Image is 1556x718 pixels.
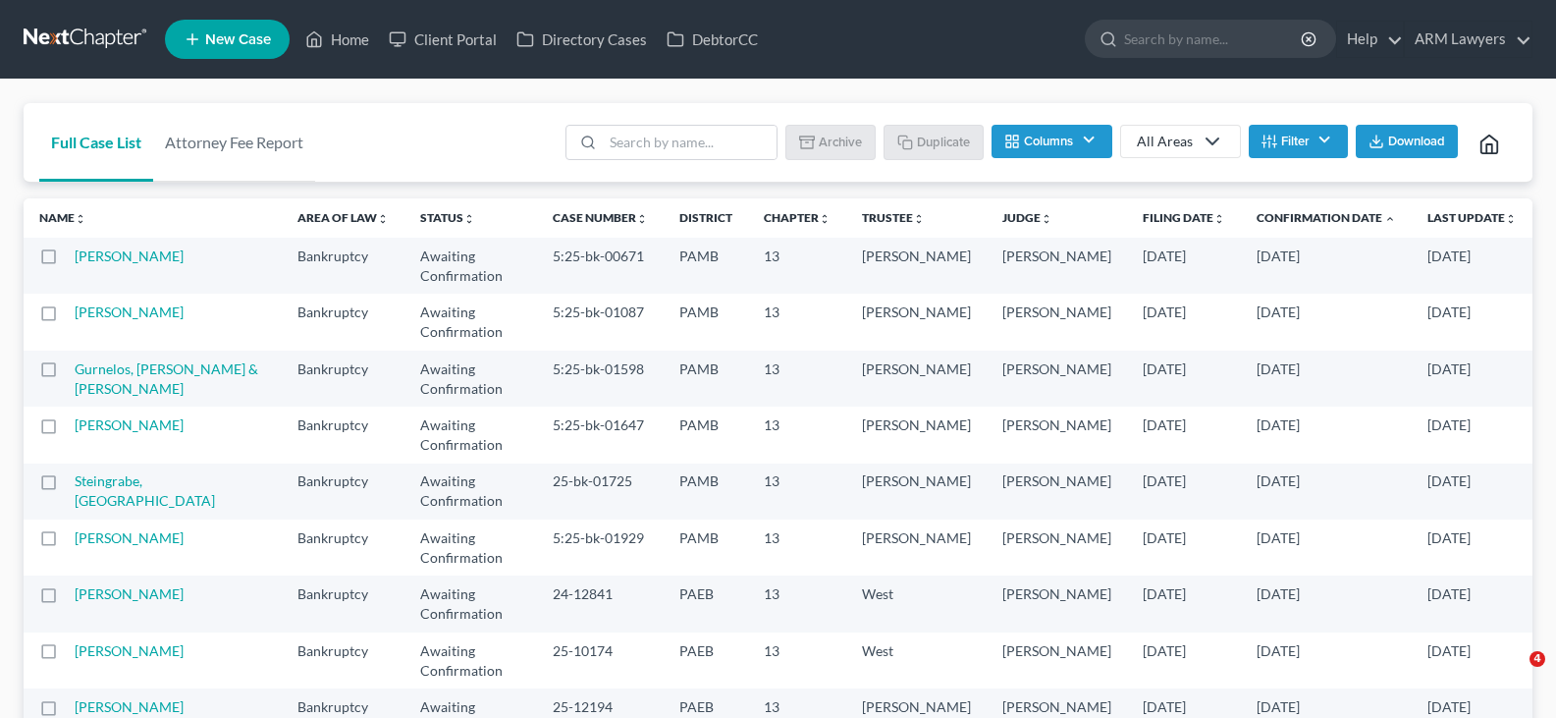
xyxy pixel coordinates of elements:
td: [DATE] [1241,407,1412,463]
i: unfold_more [636,213,648,225]
td: [DATE] [1241,294,1412,350]
td: [DATE] [1127,520,1241,576]
td: [PERSON_NAME] [987,294,1127,350]
td: [DATE] [1412,633,1532,689]
span: Download [1388,134,1445,149]
td: [DATE] [1127,576,1241,632]
td: [DATE] [1412,238,1532,294]
a: Help [1337,22,1403,57]
td: [DATE] [1127,464,1241,520]
td: Awaiting Confirmation [404,351,537,407]
td: [PERSON_NAME] [846,464,987,520]
a: DebtorCC [657,22,768,57]
td: 5:25-bk-01647 [537,407,664,463]
a: Chapterunfold_more [764,210,831,225]
td: Bankruptcy [282,351,404,407]
td: [DATE] [1127,294,1241,350]
a: Gurnelos, [PERSON_NAME] & [PERSON_NAME] [75,360,258,397]
a: [PERSON_NAME] [75,642,184,659]
td: [DATE] [1241,633,1412,689]
a: Directory Cases [507,22,657,57]
td: Awaiting Confirmation [404,633,537,689]
a: Steingrabe, [GEOGRAPHIC_DATA] [75,472,215,509]
td: Bankruptcy [282,633,404,689]
td: [PERSON_NAME] [846,407,987,463]
a: Area of Lawunfold_more [297,210,389,225]
td: [DATE] [1241,520,1412,576]
td: Bankruptcy [282,238,404,294]
td: [PERSON_NAME] [846,294,987,350]
td: [PERSON_NAME] [846,351,987,407]
td: West [846,633,987,689]
i: unfold_more [913,213,925,225]
a: [PERSON_NAME] [75,248,184,264]
td: 13 [748,238,846,294]
span: New Case [205,32,271,47]
td: [DATE] [1412,407,1532,463]
input: Search by name... [603,126,777,159]
td: [DATE] [1127,351,1241,407]
i: expand_less [1384,213,1396,225]
td: 5:25-bk-00671 [537,238,664,294]
td: 13 [748,464,846,520]
i: unfold_more [377,213,389,225]
td: 25-10174 [537,633,664,689]
i: unfold_more [75,213,86,225]
button: Filter [1249,125,1348,158]
td: 13 [748,520,846,576]
td: [PERSON_NAME] [846,520,987,576]
td: Awaiting Confirmation [404,294,537,350]
td: [DATE] [1241,351,1412,407]
td: [DATE] [1412,351,1532,407]
iframe: Intercom live chat [1489,651,1536,698]
td: PAMB [664,351,748,407]
td: [PERSON_NAME] [987,576,1127,632]
a: Filing Dateunfold_more [1143,210,1225,225]
td: West [846,576,987,632]
td: Awaiting Confirmation [404,407,537,463]
a: Client Portal [379,22,507,57]
td: PAMB [664,520,748,576]
td: [PERSON_NAME] [987,520,1127,576]
a: [PERSON_NAME] [75,698,184,715]
a: [PERSON_NAME] [75,529,184,546]
td: 13 [748,633,846,689]
td: Awaiting Confirmation [404,464,537,520]
td: [DATE] [1412,464,1532,520]
td: [PERSON_NAME] [987,464,1127,520]
td: [PERSON_NAME] [846,238,987,294]
th: District [664,198,748,238]
button: Columns [992,125,1111,158]
a: [PERSON_NAME] [75,416,184,433]
div: All Areas [1137,132,1193,151]
td: PAMB [664,294,748,350]
td: PAMB [664,238,748,294]
td: 13 [748,294,846,350]
td: Bankruptcy [282,576,404,632]
a: Confirmation Date expand_less [1257,210,1396,225]
a: Last Updateunfold_more [1427,210,1517,225]
td: Bankruptcy [282,294,404,350]
td: [DATE] [1241,464,1412,520]
td: [PERSON_NAME] [987,351,1127,407]
a: [PERSON_NAME] [75,585,184,602]
i: unfold_more [1505,213,1517,225]
i: unfold_more [1213,213,1225,225]
td: 5:25-bk-01087 [537,294,664,350]
a: Attorney Fee Report [153,103,315,182]
a: Statusunfold_more [420,210,475,225]
a: Full Case List [39,103,153,182]
button: Download [1356,125,1458,158]
td: Awaiting Confirmation [404,576,537,632]
a: Home [295,22,379,57]
td: Awaiting Confirmation [404,238,537,294]
td: [PERSON_NAME] [987,238,1127,294]
td: PAMB [664,407,748,463]
td: 13 [748,576,846,632]
a: ARM Lawyers [1405,22,1531,57]
td: [DATE] [1412,294,1532,350]
td: [DATE] [1412,520,1532,576]
td: 5:25-bk-01598 [537,351,664,407]
td: Bankruptcy [282,407,404,463]
a: Trusteeunfold_more [862,210,925,225]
